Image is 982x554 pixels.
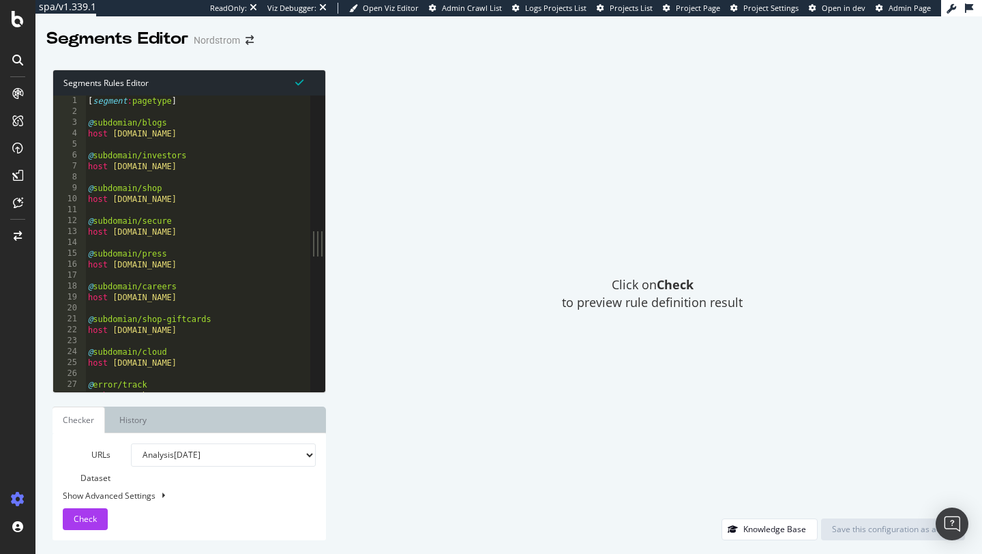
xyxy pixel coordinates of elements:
div: 9 [53,183,86,194]
div: 15 [53,248,86,259]
div: Open Intercom Messenger [936,508,968,540]
a: Checker [53,407,105,433]
span: Logs Projects List [525,3,586,13]
div: 19 [53,292,86,303]
div: 13 [53,227,86,237]
div: 7 [53,161,86,172]
strong: Check [657,276,694,293]
div: 22 [53,325,86,336]
div: 14 [53,237,86,248]
button: Knowledge Base [721,519,818,540]
div: 23 [53,336,86,347]
span: Check [74,513,97,525]
div: 5 [53,139,86,150]
div: 17 [53,270,86,281]
label: URLs Dataset [53,443,121,490]
div: 25 [53,358,86,368]
div: Viz Debugger: [267,3,316,14]
div: ReadOnly: [210,3,247,14]
a: Knowledge Base [721,523,818,535]
span: Open in dev [822,3,865,13]
a: Project Settings [730,3,799,14]
div: Knowledge Base [743,523,806,535]
div: 2 [53,106,86,117]
a: Open in dev [809,3,865,14]
a: History [108,407,158,433]
div: 4 [53,128,86,139]
div: 24 [53,347,86,358]
div: Nordstrom [194,33,240,47]
a: Project Page [663,3,720,14]
div: Show Advanced Settings [53,490,306,501]
div: 12 [53,216,86,227]
span: Open Viz Editor [363,3,419,13]
div: 1 [53,96,86,106]
span: Project Settings [743,3,799,13]
div: 28 [53,390,86,401]
div: 6 [53,150,86,161]
div: 18 [53,281,86,292]
a: Admin Crawl List [429,3,502,14]
span: Admin Crawl List [442,3,502,13]
div: arrow-right-arrow-left [245,35,254,45]
span: Project Page [676,3,720,13]
a: Open Viz Editor [349,3,419,14]
div: 3 [53,117,86,128]
div: 20 [53,303,86,314]
button: Check [63,508,108,530]
div: 27 [53,379,86,390]
a: Admin Page [876,3,931,14]
div: 10 [53,194,86,205]
button: Save this configuration as active [821,519,965,540]
div: 11 [53,205,86,216]
span: Admin Page [889,3,931,13]
span: Projects List [610,3,653,13]
a: Logs Projects List [512,3,586,14]
div: 21 [53,314,86,325]
div: 26 [53,368,86,379]
div: Segments Rules Editor [53,70,325,96]
div: 16 [53,259,86,270]
a: Projects List [597,3,653,14]
div: Save this configuration as active [832,523,954,535]
div: Segments Editor [46,27,188,50]
div: 8 [53,172,86,183]
span: Syntax is valid [295,76,303,89]
span: Click on to preview rule definition result [562,276,743,311]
